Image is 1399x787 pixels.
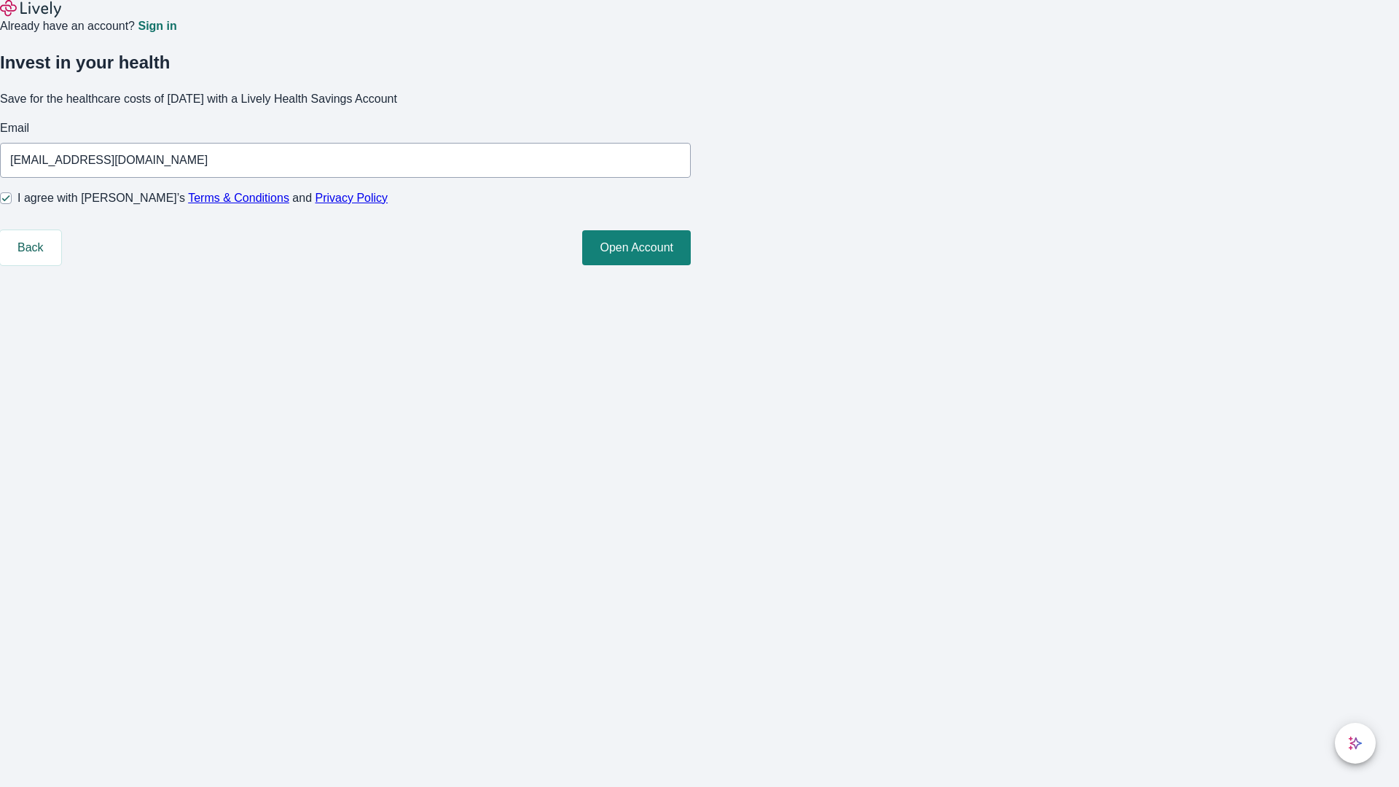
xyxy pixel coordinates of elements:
a: Terms & Conditions [188,192,289,204]
button: Open Account [582,230,691,265]
a: Sign in [138,20,176,32]
button: chat [1335,723,1376,764]
svg: Lively AI Assistant [1348,736,1363,751]
a: Privacy Policy [316,192,388,204]
span: I agree with [PERSON_NAME]’s and [17,189,388,207]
